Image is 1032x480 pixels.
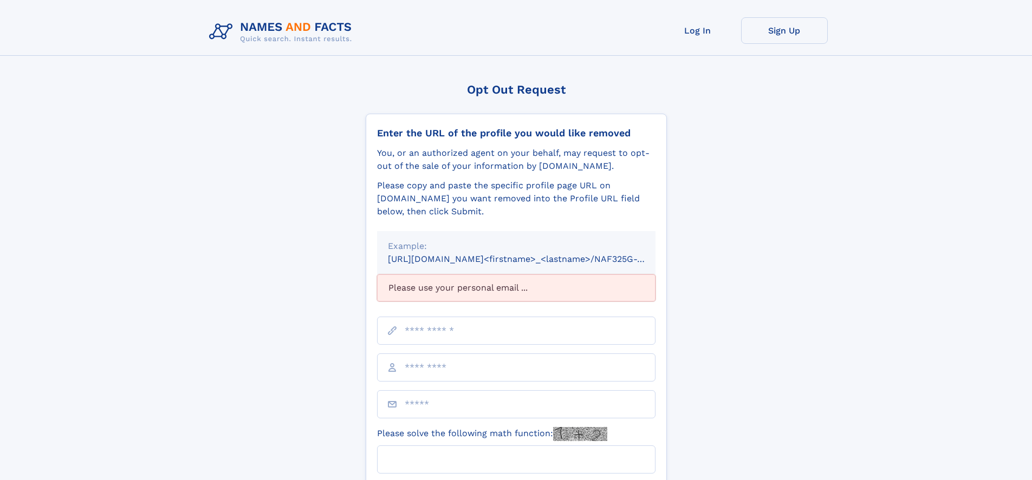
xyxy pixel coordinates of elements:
small: [URL][DOMAIN_NAME]<firstname>_<lastname>/NAF325G-xxxxxxxx [388,254,676,264]
div: Opt Out Request [366,83,667,96]
div: Please copy and paste the specific profile page URL on [DOMAIN_NAME] you want removed into the Pr... [377,179,655,218]
img: Logo Names and Facts [205,17,361,47]
div: Please use your personal email ... [377,274,655,301]
label: Please solve the following math function: [377,427,607,441]
div: You, or an authorized agent on your behalf, may request to opt-out of the sale of your informatio... [377,147,655,173]
div: Enter the URL of the profile you would like removed [377,127,655,139]
div: Example: [388,240,645,253]
a: Sign Up [741,17,828,44]
a: Log In [654,17,741,44]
